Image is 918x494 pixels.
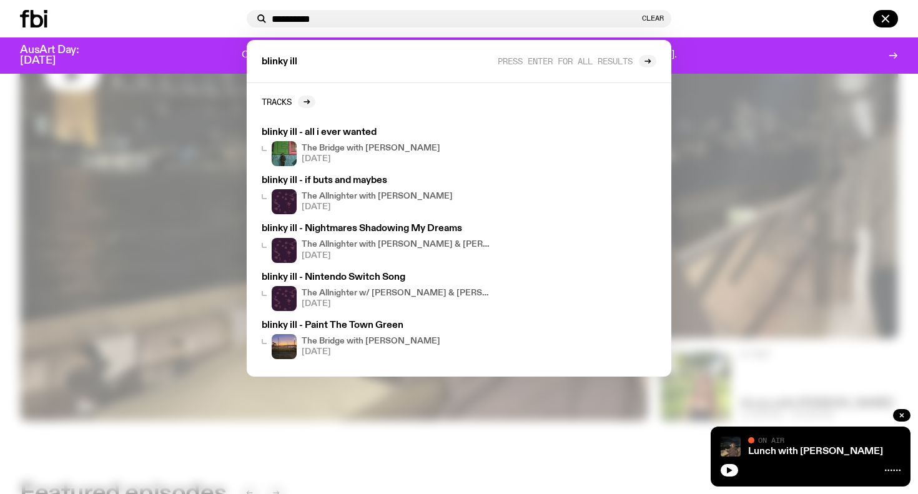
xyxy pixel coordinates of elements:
[262,273,491,282] h3: blinky ill - Nintendo Switch Song
[257,219,496,267] a: blinky ill - Nightmares Shadowing My DreamsThe Allnighter with [PERSON_NAME] & [PERSON_NAME][DATE]
[262,96,315,108] a: Tracks
[262,128,491,137] h3: blinky ill - all i ever wanted
[257,268,496,316] a: blinky ill - Nintendo Switch SongThe Allnighter w/ [PERSON_NAME] & [PERSON_NAME][DATE]
[302,155,440,163] span: [DATE]
[642,15,664,22] button: Clear
[242,50,677,61] p: One day. One community. One frequency worth fighting for. Donate to support [DOMAIN_NAME].
[758,436,784,444] span: On Air
[272,141,297,166] img: Amelia Sparke is wearing a black hoodie and pants, leaning against a blue, green and pink wall wi...
[721,437,741,457] img: Izzy Page stands above looking down at Opera Bar. She poses in front of the Harbour Bridge in the...
[262,224,491,234] h3: blinky ill - Nightmares Shadowing My Dreams
[302,289,491,297] h4: The Allnighter w/ [PERSON_NAME] & [PERSON_NAME]
[257,316,496,364] a: blinky ill - Paint The Town GreenThe Bridge with [PERSON_NAME][DATE]
[302,144,440,152] h4: The Bridge with [PERSON_NAME]
[262,321,491,330] h3: blinky ill - Paint The Town Green
[302,337,440,345] h4: The Bridge with [PERSON_NAME]
[748,447,883,457] a: Lunch with [PERSON_NAME]
[498,55,656,67] a: Press enter for all results
[302,252,491,260] span: [DATE]
[302,240,491,249] h4: The Allnighter with [PERSON_NAME] & [PERSON_NAME]
[262,57,297,67] span: blinky ill
[257,171,496,219] a: blinky ill - if buts and maybesThe Allnighter with [PERSON_NAME][DATE]
[302,348,440,356] span: [DATE]
[20,45,100,66] h3: AusArt Day: [DATE]
[498,56,633,66] span: Press enter for all results
[302,192,453,200] h4: The Allnighter with [PERSON_NAME]
[302,300,491,308] span: [DATE]
[262,97,292,106] h2: Tracks
[262,176,491,185] h3: blinky ill - if buts and maybes
[257,123,496,171] a: blinky ill - all i ever wantedAmelia Sparke is wearing a black hoodie and pants, leaning against ...
[302,203,453,211] span: [DATE]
